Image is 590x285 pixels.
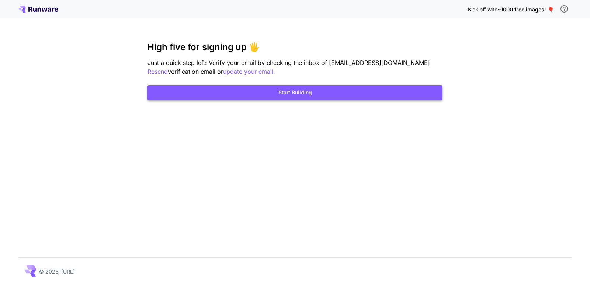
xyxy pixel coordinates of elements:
button: Resend [147,67,168,76]
p: © 2025, [URL] [39,268,75,275]
h3: High five for signing up 🖐️ [147,42,442,52]
span: Just a quick step left: Verify your email by checking the inbox of [EMAIL_ADDRESS][DOMAIN_NAME] [147,59,430,66]
button: Start Building [147,85,442,100]
button: update your email. [223,67,275,76]
button: In order to qualify for free credit, you need to sign up with a business email address and click ... [557,1,572,16]
span: Kick off with [468,6,497,13]
span: ~1000 free images! 🎈 [497,6,554,13]
span: verification email or [168,68,223,75]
